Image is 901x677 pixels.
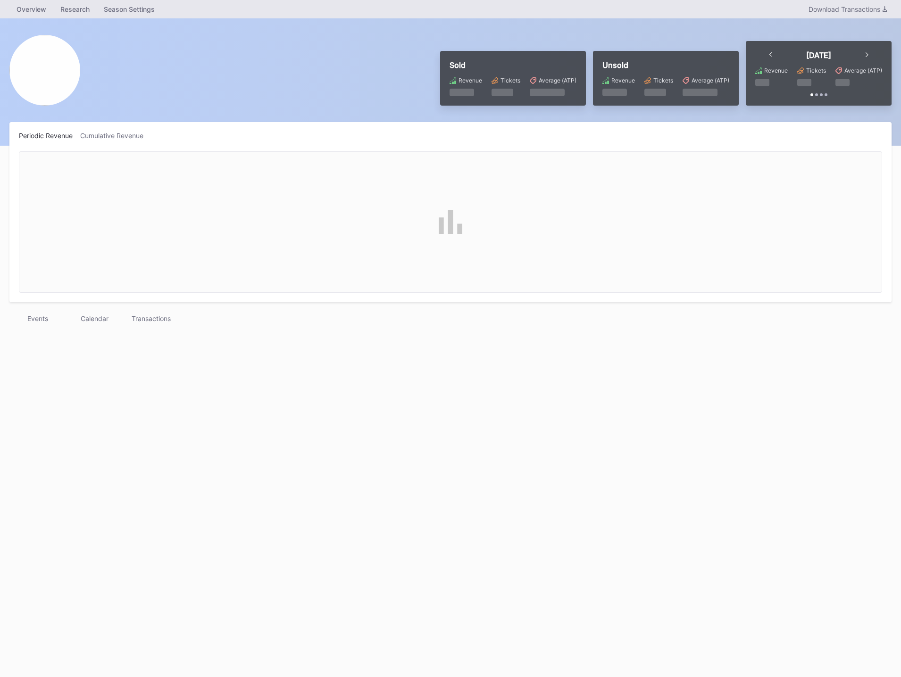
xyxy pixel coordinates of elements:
a: Season Settings [97,2,162,16]
div: Average (ATP) [539,77,576,84]
div: Sold [450,60,576,70]
div: Revenue [459,77,482,84]
a: Overview [9,2,53,16]
div: Tickets [806,67,826,74]
div: Calendar [66,312,123,325]
div: Average (ATP) [692,77,729,84]
div: Events [9,312,66,325]
div: Average (ATP) [844,67,882,74]
div: Periodic Revenue [19,132,80,140]
div: Tickets [501,77,520,84]
div: Transactions [123,312,179,325]
div: [DATE] [806,50,831,60]
div: Revenue [764,67,788,74]
div: Download Transactions [809,5,887,13]
div: Tickets [653,77,673,84]
a: Research [53,2,97,16]
div: Unsold [602,60,729,70]
div: Cumulative Revenue [80,132,151,140]
div: Revenue [611,77,635,84]
button: Download Transactions [804,3,892,16]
